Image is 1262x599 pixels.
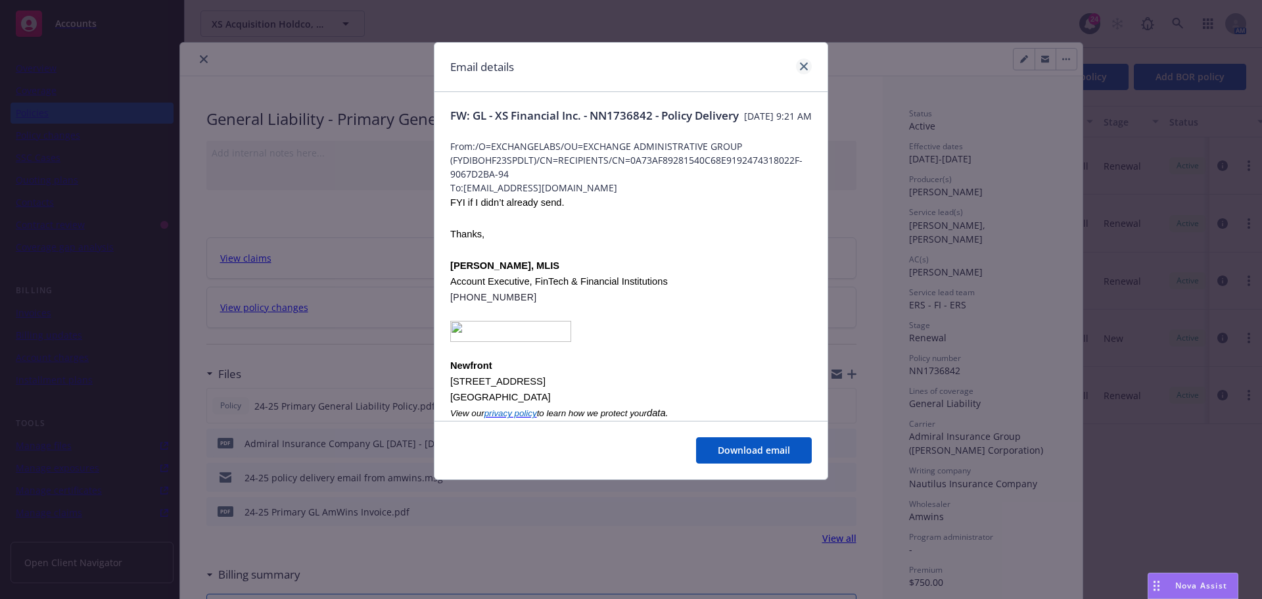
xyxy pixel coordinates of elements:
[1148,573,1165,598] div: Drag to move
[537,408,647,418] span: to learn how we protect your
[450,392,551,402] span: [GEOGRAPHIC_DATA]
[718,444,790,456] span: Download email
[647,408,668,418] span: data.
[484,409,537,418] a: privacy policy
[1175,580,1227,591] span: Nova Assist
[484,408,537,418] span: privacy policy
[696,437,812,464] button: Download email
[1148,573,1238,599] button: Nova Assist
[450,408,484,418] span: View our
